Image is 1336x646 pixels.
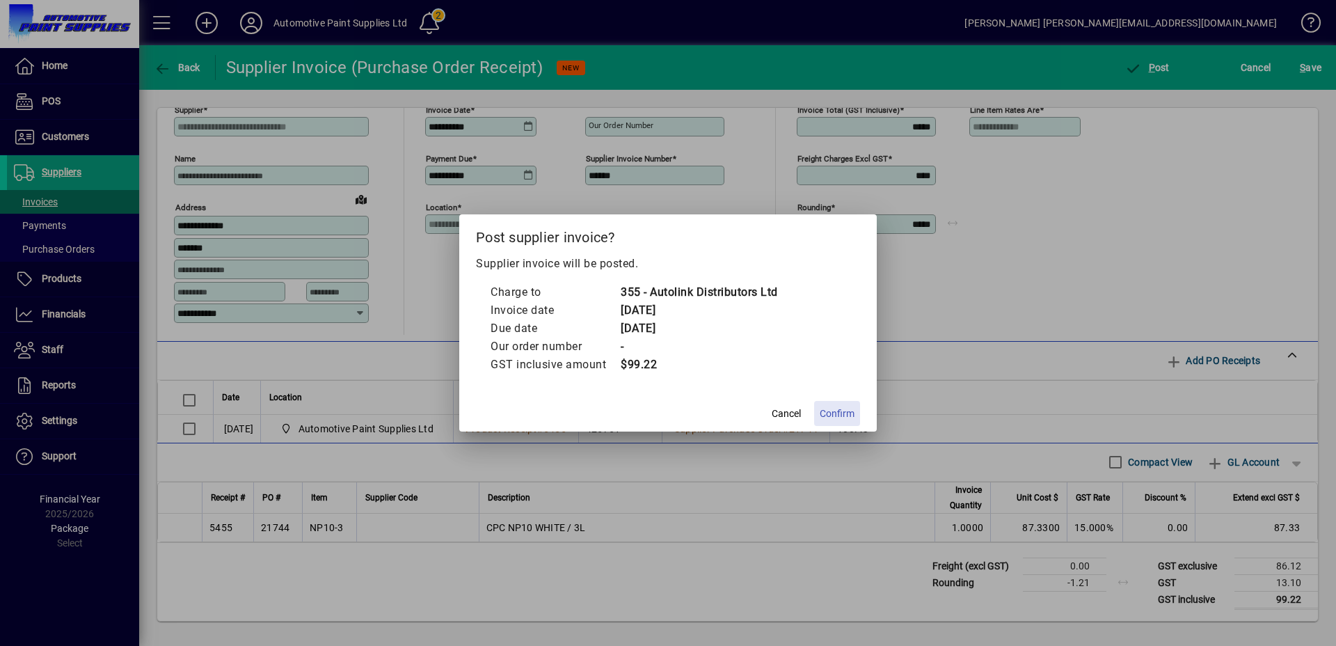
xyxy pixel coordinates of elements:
h2: Post supplier invoice? [459,214,877,255]
td: $99.22 [620,356,778,374]
td: Our order number [490,338,620,356]
button: Confirm [814,401,860,426]
td: - [620,338,778,356]
td: [DATE] [620,301,778,320]
td: Due date [490,320,620,338]
button: Cancel [764,401,809,426]
td: GST inclusive amount [490,356,620,374]
td: [DATE] [620,320,778,338]
td: 355 - Autolink Distributors Ltd [620,283,778,301]
td: Invoice date [490,301,620,320]
p: Supplier invoice will be posted. [476,255,860,272]
span: Cancel [772,407,801,421]
span: Confirm [820,407,854,421]
td: Charge to [490,283,620,301]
